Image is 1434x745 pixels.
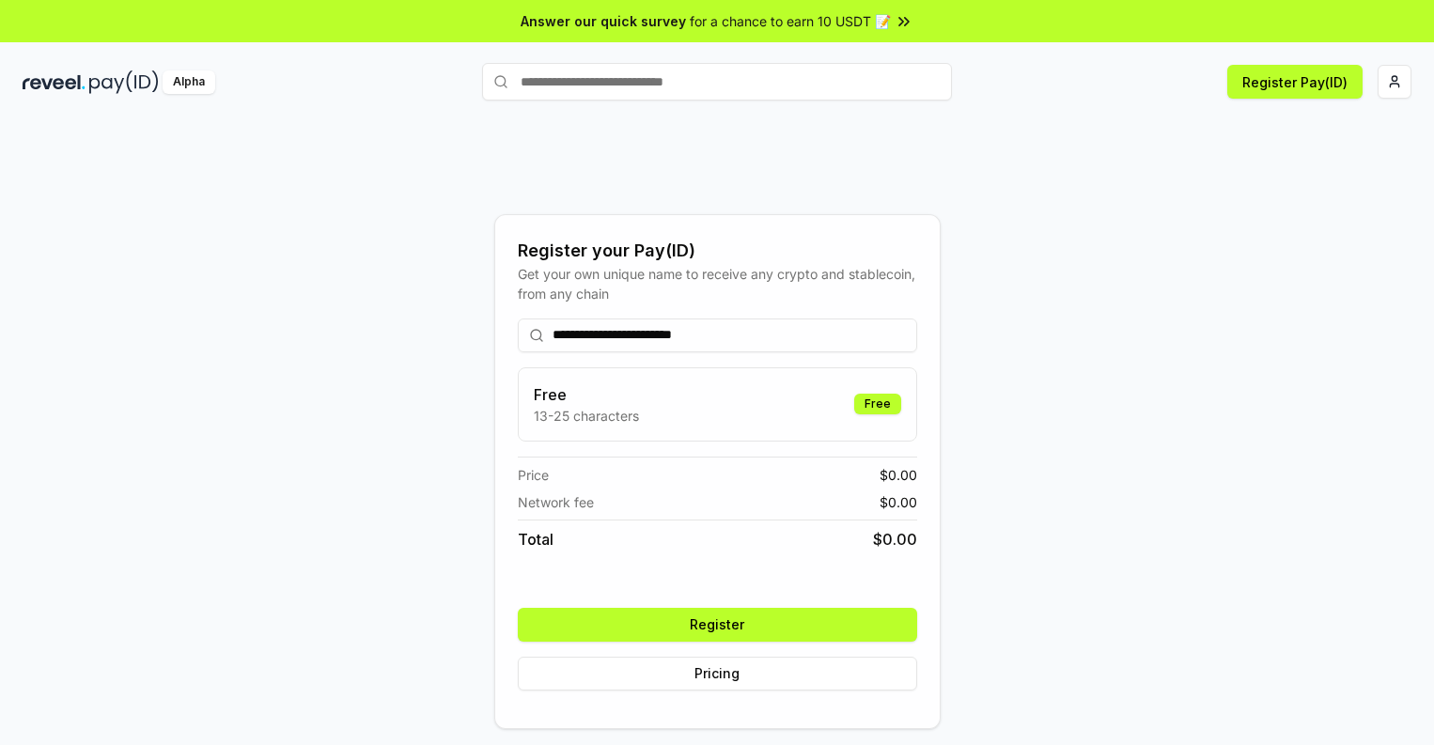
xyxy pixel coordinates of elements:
[880,492,917,512] span: $ 0.00
[873,528,917,551] span: $ 0.00
[23,70,86,94] img: reveel_dark
[518,238,917,264] div: Register your Pay(ID)
[89,70,159,94] img: pay_id
[518,528,553,551] span: Total
[518,264,917,303] div: Get your own unique name to receive any crypto and stablecoin, from any chain
[534,406,639,426] p: 13-25 characters
[518,657,917,691] button: Pricing
[518,465,549,485] span: Price
[163,70,215,94] div: Alpha
[880,465,917,485] span: $ 0.00
[521,11,686,31] span: Answer our quick survey
[690,11,891,31] span: for a chance to earn 10 USDT 📝
[518,492,594,512] span: Network fee
[518,608,917,642] button: Register
[534,383,639,406] h3: Free
[854,394,901,414] div: Free
[1227,65,1363,99] button: Register Pay(ID)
